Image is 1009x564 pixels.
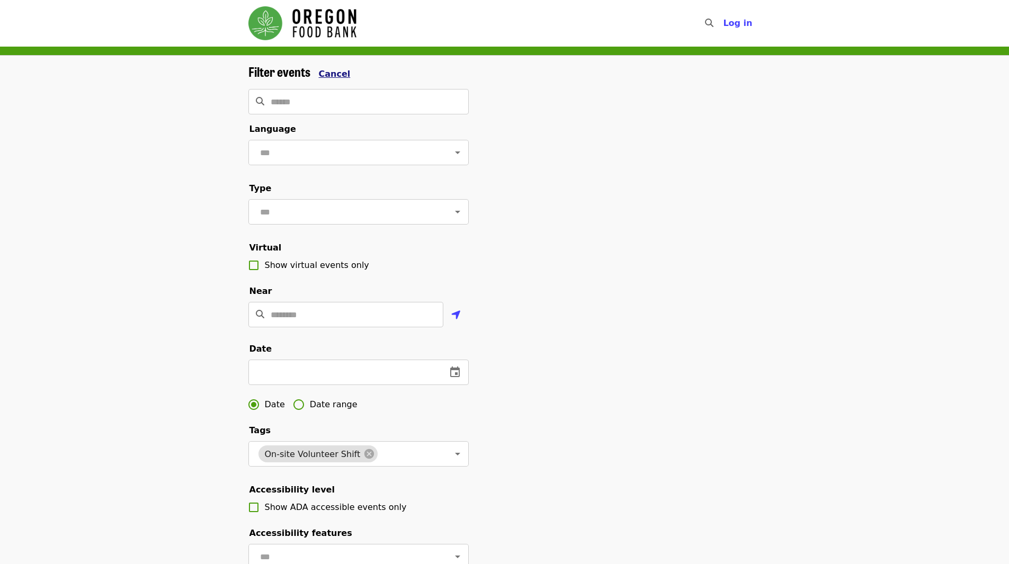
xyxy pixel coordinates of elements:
[249,425,271,435] span: Tags
[249,243,282,253] span: Virtual
[319,68,351,80] button: Cancel
[249,183,272,193] span: Type
[450,446,465,461] button: Open
[265,502,407,512] span: Show ADA accessible events only
[723,18,752,28] span: Log in
[451,309,461,321] i: location-arrow icon
[258,449,367,459] span: On-site Volunteer Shift
[256,96,264,106] i: search icon
[271,302,443,327] input: Location
[705,18,713,28] i: search icon
[443,303,469,328] button: Use my location
[442,360,468,385] button: change date
[248,6,356,40] img: Oregon Food Bank - Home
[720,11,728,36] input: Search
[450,549,465,564] button: Open
[450,204,465,219] button: Open
[258,445,378,462] div: On-site Volunteer Shift
[265,260,369,270] span: Show virtual events only
[310,398,358,411] span: Date range
[249,286,272,296] span: Near
[265,398,285,411] span: Date
[249,344,272,354] span: Date
[249,528,352,538] span: Accessibility features
[249,124,296,134] span: Language
[249,485,335,495] span: Accessibility level
[450,145,465,160] button: Open
[715,13,761,34] button: Log in
[271,89,469,114] input: Search
[319,69,351,79] span: Cancel
[256,309,264,319] i: search icon
[248,62,310,80] span: Filter events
